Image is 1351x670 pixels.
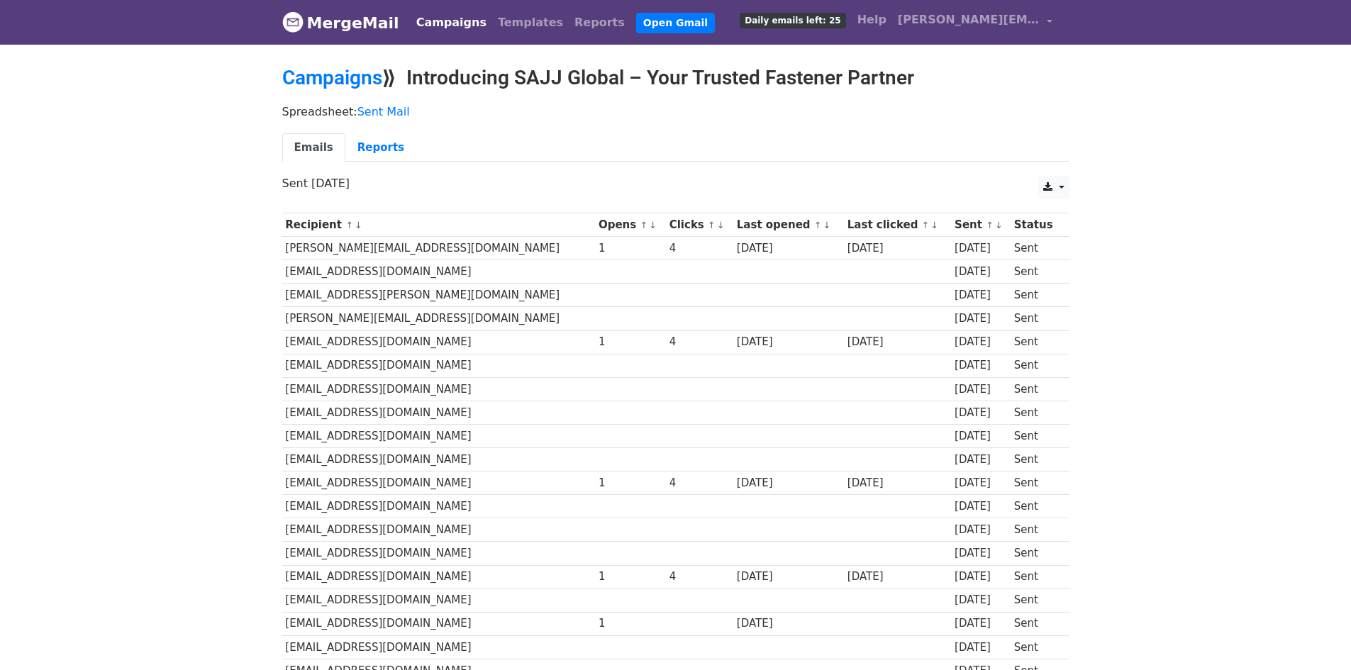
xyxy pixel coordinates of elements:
[823,220,831,230] a: ↓
[282,377,596,401] td: [EMAIL_ADDRESS][DOMAIN_NAME]
[282,237,596,260] td: [PERSON_NAME][EMAIL_ADDRESS][DOMAIN_NAME]
[737,334,840,350] div: [DATE]
[955,240,1007,257] div: [DATE]
[669,569,730,585] div: 4
[955,287,1007,303] div: [DATE]
[951,213,1011,237] th: Sent
[282,104,1069,119] p: Spreadsheet:
[282,495,596,518] td: [EMAIL_ADDRESS][DOMAIN_NAME]
[737,615,840,632] div: [DATE]
[282,565,596,588] td: [EMAIL_ADDRESS][DOMAIN_NAME]
[1011,213,1062,237] th: Status
[1011,354,1062,377] td: Sent
[636,13,715,33] a: Open Gmail
[599,475,662,491] div: 1
[986,220,994,230] a: ↑
[847,569,948,585] div: [DATE]
[282,330,596,354] td: [EMAIL_ADDRESS][DOMAIN_NAME]
[595,213,666,237] th: Opens
[492,9,569,37] a: Templates
[717,220,725,230] a: ↓
[599,240,662,257] div: 1
[282,612,596,635] td: [EMAIL_ADDRESS][DOMAIN_NAME]
[955,264,1007,280] div: [DATE]
[847,240,948,257] div: [DATE]
[1011,612,1062,635] td: Sent
[282,8,399,38] a: MergeMail
[955,592,1007,608] div: [DATE]
[1011,401,1062,424] td: Sent
[1011,260,1062,284] td: Sent
[955,498,1007,515] div: [DATE]
[282,213,596,237] th: Recipient
[282,176,1069,191] p: Sent [DATE]
[355,220,362,230] a: ↓
[282,588,596,612] td: [EMAIL_ADDRESS][DOMAIN_NAME]
[649,220,657,230] a: ↓
[282,635,596,659] td: [EMAIL_ADDRESS][DOMAIN_NAME]
[1011,284,1062,307] td: Sent
[282,354,596,377] td: [EMAIL_ADDRESS][DOMAIN_NAME]
[955,522,1007,538] div: [DATE]
[599,615,662,632] div: 1
[955,381,1007,398] div: [DATE]
[666,213,733,237] th: Clicks
[1011,565,1062,588] td: Sent
[898,11,1040,28] span: [PERSON_NAME][EMAIL_ADDRESS][DOMAIN_NAME]
[847,475,948,491] div: [DATE]
[282,133,345,162] a: Emails
[282,424,596,447] td: [EMAIL_ADDRESS][DOMAIN_NAME]
[737,475,840,491] div: [DATE]
[1011,588,1062,612] td: Sent
[282,448,596,471] td: [EMAIL_ADDRESS][DOMAIN_NAME]
[599,334,662,350] div: 1
[708,220,716,230] a: ↑
[922,220,930,230] a: ↑
[345,133,416,162] a: Reports
[1011,495,1062,518] td: Sent
[669,334,730,350] div: 4
[814,220,822,230] a: ↑
[357,105,410,118] a: Sent Mail
[1011,424,1062,447] td: Sent
[1011,518,1062,542] td: Sent
[282,518,596,542] td: [EMAIL_ADDRESS][DOMAIN_NAME]
[1011,635,1062,659] td: Sent
[737,240,840,257] div: [DATE]
[282,542,596,565] td: [EMAIL_ADDRESS][DOMAIN_NAME]
[282,66,1069,90] h2: ⟫ Introducing SAJJ Global – Your Trusted Fastener Partner
[955,311,1007,327] div: [DATE]
[852,6,892,34] a: Help
[1011,377,1062,401] td: Sent
[569,9,630,37] a: Reports
[733,213,844,237] th: Last opened
[411,9,492,37] a: Campaigns
[599,569,662,585] div: 1
[955,545,1007,562] div: [DATE]
[955,569,1007,585] div: [DATE]
[955,357,1007,374] div: [DATE]
[847,334,948,350] div: [DATE]
[1011,448,1062,471] td: Sent
[955,475,1007,491] div: [DATE]
[737,569,840,585] div: [DATE]
[844,213,951,237] th: Last clicked
[955,428,1007,445] div: [DATE]
[1011,542,1062,565] td: Sent
[734,6,851,34] a: Daily emails left: 25
[282,11,304,33] img: MergeMail logo
[955,615,1007,632] div: [DATE]
[955,640,1007,656] div: [DATE]
[955,405,1007,421] div: [DATE]
[930,220,938,230] a: ↓
[1011,307,1062,330] td: Sent
[282,471,596,495] td: [EMAIL_ADDRESS][DOMAIN_NAME]
[345,220,353,230] a: ↑
[282,401,596,424] td: [EMAIL_ADDRESS][DOMAIN_NAME]
[892,6,1058,39] a: [PERSON_NAME][EMAIL_ADDRESS][DOMAIN_NAME]
[955,334,1007,350] div: [DATE]
[1011,330,1062,354] td: Sent
[282,284,596,307] td: [EMAIL_ADDRESS][PERSON_NAME][DOMAIN_NAME]
[640,220,647,230] a: ↑
[955,452,1007,468] div: [DATE]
